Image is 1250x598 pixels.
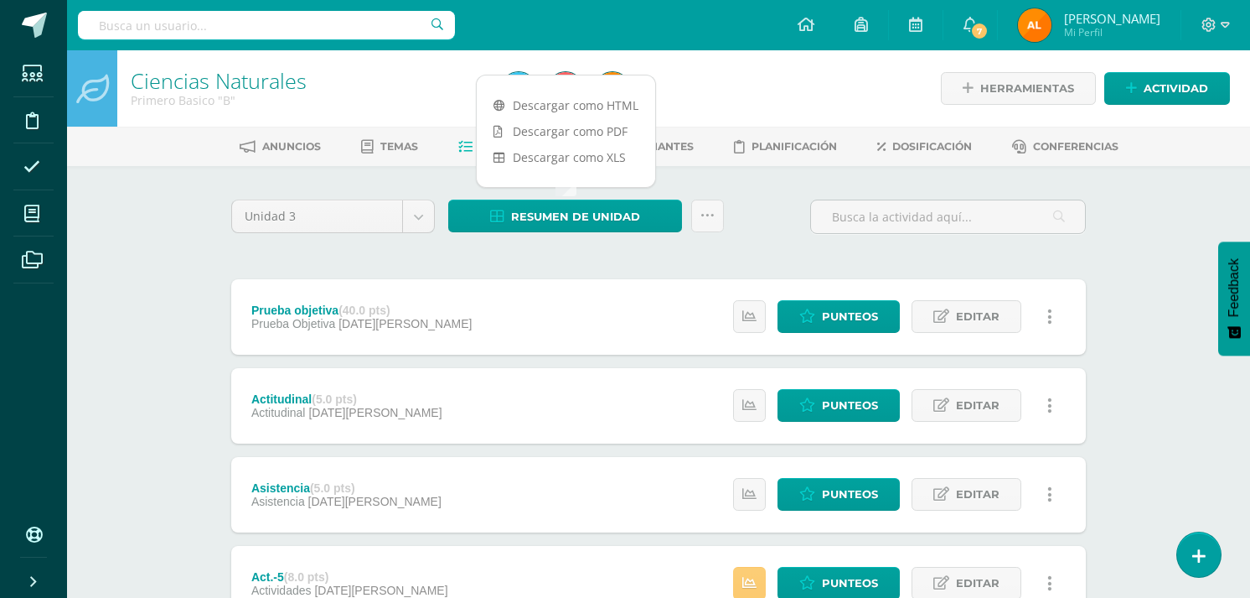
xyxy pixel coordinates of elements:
[361,133,418,160] a: Temas
[822,390,878,421] span: Punteos
[232,200,434,232] a: Unidad 3
[1064,10,1160,27] span: [PERSON_NAME]
[251,570,448,584] div: Act.-5
[822,479,878,510] span: Punteos
[477,118,655,144] a: Descargar como PDF
[502,72,535,106] img: 258196113818b181416f1cb94741daed.png
[549,72,582,106] img: 0183f867e09162c76e2065f19ee79ccf.png
[941,72,1096,105] a: Herramientas
[251,393,442,406] div: Actitudinal
[458,133,553,160] a: Actividades
[811,200,1085,233] input: Busca la actividad aquí...
[262,140,321,153] span: Anuncios
[752,140,837,153] span: Planificación
[1012,133,1118,160] a: Conferencias
[78,11,455,39] input: Busca un usuario...
[310,481,355,495] strong: (5.0 pts)
[338,304,390,317] strong: (40.0 pts)
[251,584,312,597] span: Actividades
[511,201,640,232] span: Resumen de unidad
[734,133,837,160] a: Planificación
[314,584,447,597] span: [DATE][PERSON_NAME]
[1227,258,1242,317] span: Feedback
[477,144,655,170] a: Descargar como XLS
[777,300,900,333] a: Punteos
[131,69,482,92] h1: Ciencias Naturales
[956,301,999,332] span: Editar
[596,72,629,106] img: 7c522403d9ccf42216f7c099d830469e.png
[338,317,472,330] span: [DATE][PERSON_NAME]
[1218,242,1250,356] button: Feedback - Mostrar encuesta
[1104,72,1230,105] a: Actividad
[284,570,329,584] strong: (8.0 pts)
[1018,8,1051,42] img: 7c522403d9ccf42216f7c099d830469e.png
[1033,140,1118,153] span: Conferencias
[251,481,442,495] div: Asistencia
[380,140,418,153] span: Temas
[312,393,357,406] strong: (5.0 pts)
[245,200,390,232] span: Unidad 3
[777,478,900,511] a: Punteos
[956,390,999,421] span: Editar
[892,140,972,153] span: Dosificación
[980,73,1074,104] span: Herramientas
[970,22,989,40] span: 7
[131,66,307,95] a: Ciencias Naturales
[877,133,972,160] a: Dosificación
[1064,25,1160,39] span: Mi Perfil
[1144,73,1208,104] span: Actividad
[251,495,305,508] span: Asistencia
[477,92,655,118] a: Descargar como HTML
[251,317,335,330] span: Prueba Objetiva
[956,479,999,510] span: Editar
[777,389,900,422] a: Punteos
[308,406,442,419] span: [DATE][PERSON_NAME]
[251,304,473,317] div: Prueba objetiva
[822,301,878,332] span: Punteos
[240,133,321,160] a: Anuncios
[448,200,682,232] a: Resumen de unidad
[308,495,442,508] span: [DATE][PERSON_NAME]
[251,406,306,419] span: Actitudinal
[131,92,482,108] div: Primero Basico 'B'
